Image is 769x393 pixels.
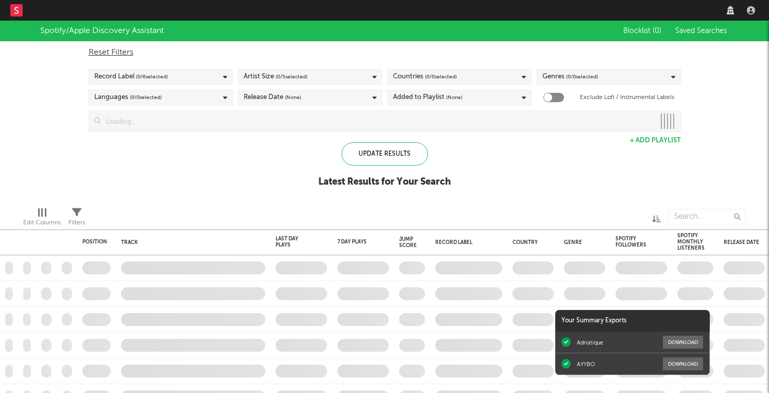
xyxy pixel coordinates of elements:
div: Latest Results for Your Search [318,176,451,188]
div: Last Day Plays [276,236,312,248]
div: Added to Playlist [393,91,463,104]
div: Jump Score [399,236,417,249]
div: Record Label [435,239,497,245]
input: Search... [669,209,746,224]
div: Languages [94,91,162,104]
span: ( 0 / 0 selected) [130,91,162,104]
div: Your Summary Exports [555,310,710,332]
button: Saved Searches [672,27,729,35]
div: Artist Size [244,71,307,83]
span: ( 0 / 6 selected) [136,71,168,83]
span: (None) [285,91,301,104]
div: Release Date [244,91,301,104]
span: (None) [446,91,463,104]
div: Spotify Followers [616,236,652,248]
div: Countries [393,71,457,83]
div: Record Label [94,71,168,83]
div: Edit Columns [23,217,61,229]
div: Update Results [341,142,428,166]
div: Filters [69,217,85,229]
div: Spotify/Apple Discovery Assistant [40,25,164,37]
div: Reset Filters [89,46,681,59]
button: + Add Playlist [630,137,681,144]
button: Download [663,357,703,370]
span: ( 0 / 0 selected) [566,71,598,83]
div: 7 Day Plays [337,239,373,245]
button: Download [663,336,703,349]
div: Genres [542,71,598,83]
span: ( 0 / 0 selected) [425,71,457,83]
div: Track [121,239,260,245]
span: Saved Searches [675,27,729,35]
div: Position [82,239,107,245]
div: Adriatique [577,339,603,346]
div: Filters [69,204,85,234]
div: AYYBO [577,361,595,368]
span: Blocklist [623,27,661,35]
label: Exclude Lofi / Instrumental Labels [580,91,674,104]
div: Spotify Monthly Listeners [677,233,705,251]
div: Country [512,239,549,245]
div: Release Date [724,239,760,245]
span: ( 0 / 5 selected) [276,71,307,83]
div: Genre [564,239,600,245]
input: Loading... [101,111,655,132]
span: ( 0 ) [653,27,661,35]
div: Edit Columns [23,204,61,234]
